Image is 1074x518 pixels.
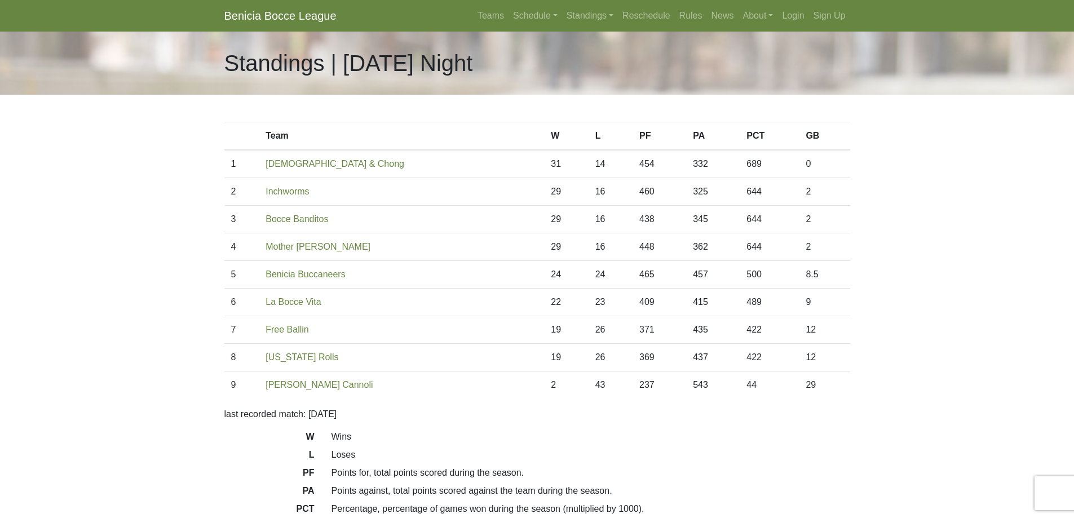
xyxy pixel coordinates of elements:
[777,5,808,27] a: Login
[259,122,544,150] th: Team
[799,150,850,178] td: 0
[216,430,323,448] dt: W
[589,344,633,371] td: 26
[323,502,859,516] dd: Percentage, percentage of games won during the season (multiplied by 1000).
[686,316,740,344] td: 435
[799,178,850,206] td: 2
[589,206,633,233] td: 16
[216,448,323,466] dt: L
[686,122,740,150] th: PA
[740,206,799,233] td: 644
[266,380,373,389] a: [PERSON_NAME] Cannoli
[589,316,633,344] td: 26
[544,122,588,150] th: W
[686,344,740,371] td: 437
[799,316,850,344] td: 12
[740,150,799,178] td: 689
[266,269,345,279] a: Benicia Buccaneers
[633,233,686,261] td: 448
[224,233,259,261] td: 4
[686,233,740,261] td: 362
[589,178,633,206] td: 16
[589,233,633,261] td: 16
[633,371,686,399] td: 237
[740,371,799,399] td: 44
[675,5,707,27] a: Rules
[544,150,588,178] td: 31
[544,178,588,206] td: 29
[544,261,588,289] td: 24
[799,289,850,316] td: 9
[562,5,618,27] a: Standings
[740,344,799,371] td: 422
[544,344,588,371] td: 19
[224,206,259,233] td: 3
[799,371,850,399] td: 29
[589,122,633,150] th: L
[323,484,859,498] dd: Points against, total points scored against the team during the season.
[544,206,588,233] td: 29
[224,178,259,206] td: 2
[323,466,859,480] dd: Points for, total points scored during the season.
[224,344,259,371] td: 8
[633,289,686,316] td: 409
[266,159,404,169] a: [DEMOGRAPHIC_DATA] & Chong
[266,325,308,334] a: Free Ballin
[633,150,686,178] td: 454
[589,371,633,399] td: 43
[266,187,309,196] a: Inchworms
[799,344,850,371] td: 12
[686,261,740,289] td: 457
[740,178,799,206] td: 644
[473,5,509,27] a: Teams
[544,233,588,261] td: 29
[224,289,259,316] td: 6
[799,233,850,261] td: 2
[633,316,686,344] td: 371
[224,316,259,344] td: 7
[686,206,740,233] td: 345
[224,371,259,399] td: 9
[633,261,686,289] td: 465
[544,316,588,344] td: 19
[323,430,859,444] dd: Wins
[707,5,739,27] a: News
[589,261,633,289] td: 24
[809,5,850,27] a: Sign Up
[799,261,850,289] td: 8.5
[589,150,633,178] td: 14
[224,5,337,27] a: Benicia Bocce League
[740,233,799,261] td: 644
[544,371,588,399] td: 2
[740,289,799,316] td: 489
[740,316,799,344] td: 422
[686,371,740,399] td: 543
[686,178,740,206] td: 325
[740,261,799,289] td: 500
[799,206,850,233] td: 2
[224,150,259,178] td: 1
[633,206,686,233] td: 438
[266,352,338,362] a: [US_STATE] Rolls
[739,5,778,27] a: About
[509,5,562,27] a: Schedule
[216,466,323,484] dt: PF
[740,122,799,150] th: PCT
[266,214,328,224] a: Bocce Banditos
[633,178,686,206] td: 460
[216,484,323,502] dt: PA
[323,448,859,462] dd: Loses
[618,5,675,27] a: Reschedule
[686,150,740,178] td: 332
[799,122,850,150] th: GB
[686,289,740,316] td: 415
[266,297,321,307] a: La Bocce Vita
[633,344,686,371] td: 369
[224,50,473,77] h1: Standings | [DATE] Night
[224,261,259,289] td: 5
[633,122,686,150] th: PF
[544,289,588,316] td: 22
[589,289,633,316] td: 23
[266,242,370,251] a: Mother [PERSON_NAME]
[224,408,850,421] p: last recorded match: [DATE]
